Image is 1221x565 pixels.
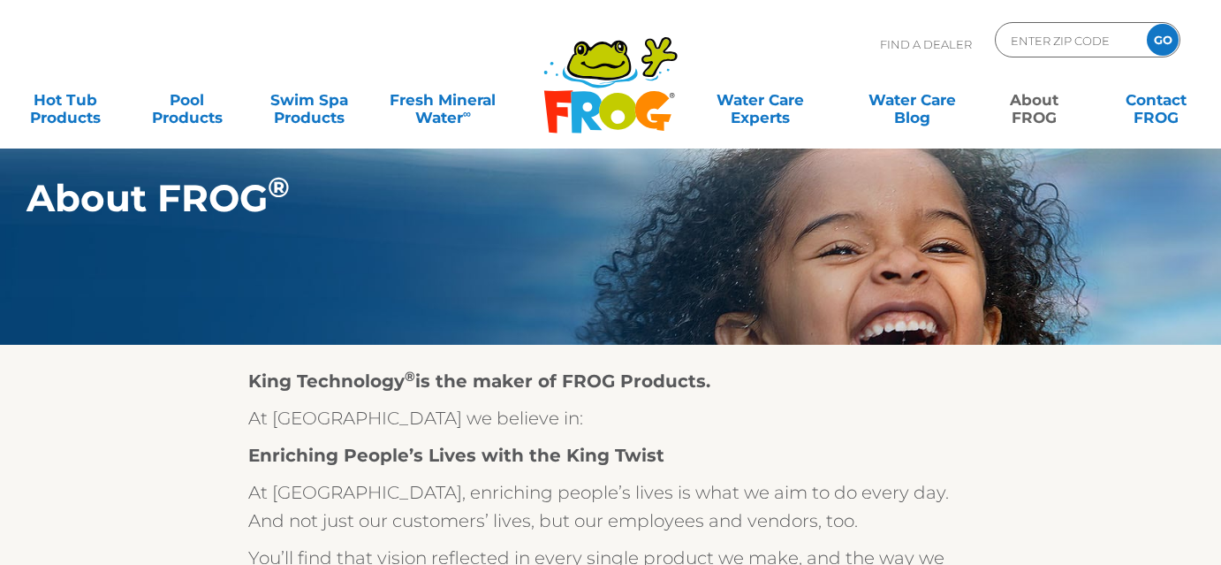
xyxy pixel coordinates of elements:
[248,445,664,466] strong: Enriching People’s Lives with the King Twist
[18,82,112,118] a: Hot TubProducts
[248,404,973,432] p: At [GEOGRAPHIC_DATA] we believe in:
[268,171,290,204] sup: ®
[405,368,415,385] sup: ®
[683,82,837,118] a: Water CareExperts
[140,82,234,118] a: PoolProducts
[463,107,471,120] sup: ∞
[248,370,710,392] strong: King Technology is the maker of FROG Products.
[1147,24,1179,56] input: GO
[383,82,502,118] a: Fresh MineralWater∞
[262,82,356,118] a: Swim SpaProducts
[987,82,1081,118] a: AboutFROG
[1109,82,1203,118] a: ContactFROG
[865,82,959,118] a: Water CareBlog
[880,22,972,66] p: Find A Dealer
[27,177,1099,219] h1: About FROG
[1009,27,1128,53] input: Zip Code Form
[248,478,973,535] p: At [GEOGRAPHIC_DATA], enriching people’s lives is what we aim to do every day. And not just our c...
